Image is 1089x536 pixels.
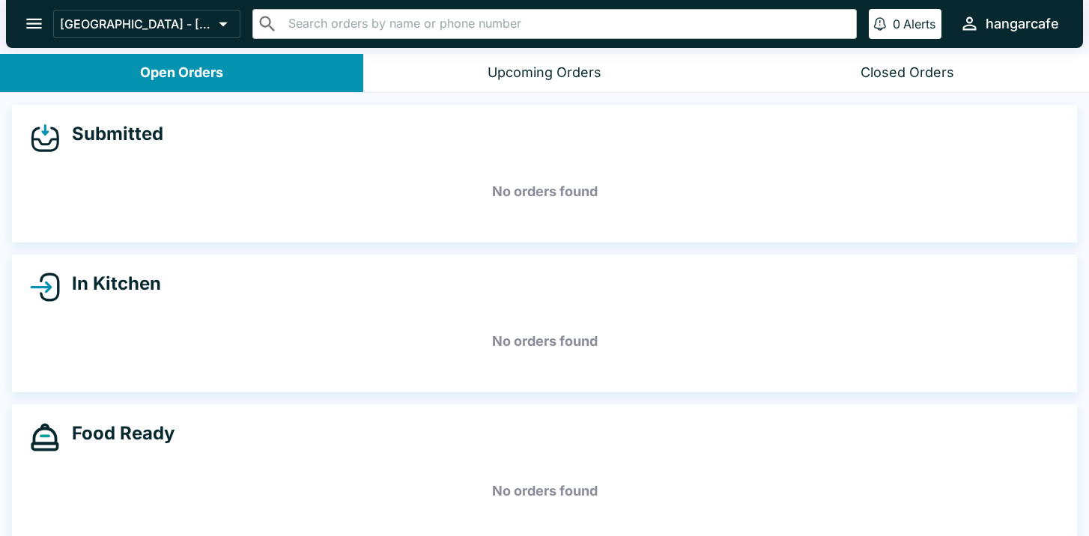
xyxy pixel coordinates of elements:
p: [GEOGRAPHIC_DATA] - [GEOGRAPHIC_DATA] [60,16,213,31]
div: hangarcafe [986,15,1059,33]
div: Upcoming Orders [488,64,601,82]
h4: In Kitchen [60,272,161,295]
button: hangarcafe [953,7,1065,40]
div: Closed Orders [861,64,954,82]
button: open drawer [15,4,53,43]
h4: Food Ready [60,422,175,445]
div: Open Orders [140,64,223,82]
button: [GEOGRAPHIC_DATA] - [GEOGRAPHIC_DATA] [53,10,240,38]
h5: No orders found [30,464,1059,518]
p: Alerts [903,16,935,31]
input: Search orders by name or phone number [284,13,850,34]
h5: No orders found [30,165,1059,219]
h5: No orders found [30,314,1059,368]
p: 0 [893,16,900,31]
h4: Submitted [60,123,163,145]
